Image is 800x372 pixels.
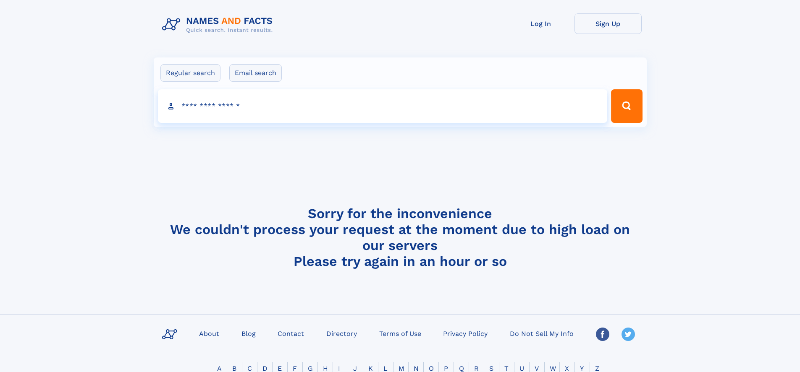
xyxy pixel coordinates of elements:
a: Do Not Sell My Info [506,327,577,339]
label: Regular search [160,64,220,82]
a: Blog [238,327,259,339]
a: Privacy Policy [440,327,491,339]
input: search input [158,89,608,123]
a: Terms of Use [376,327,425,339]
img: Twitter [622,328,635,341]
img: Logo Names and Facts [159,13,280,36]
a: Log In [507,13,574,34]
img: Facebook [596,328,609,341]
h4: Sorry for the inconvenience We couldn't process your request at the moment due to high load on ou... [159,206,642,269]
label: Email search [229,64,282,82]
a: About [196,327,223,339]
a: Contact [274,327,307,339]
a: Sign Up [574,13,642,34]
button: Search Button [611,89,642,123]
a: Directory [323,327,360,339]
